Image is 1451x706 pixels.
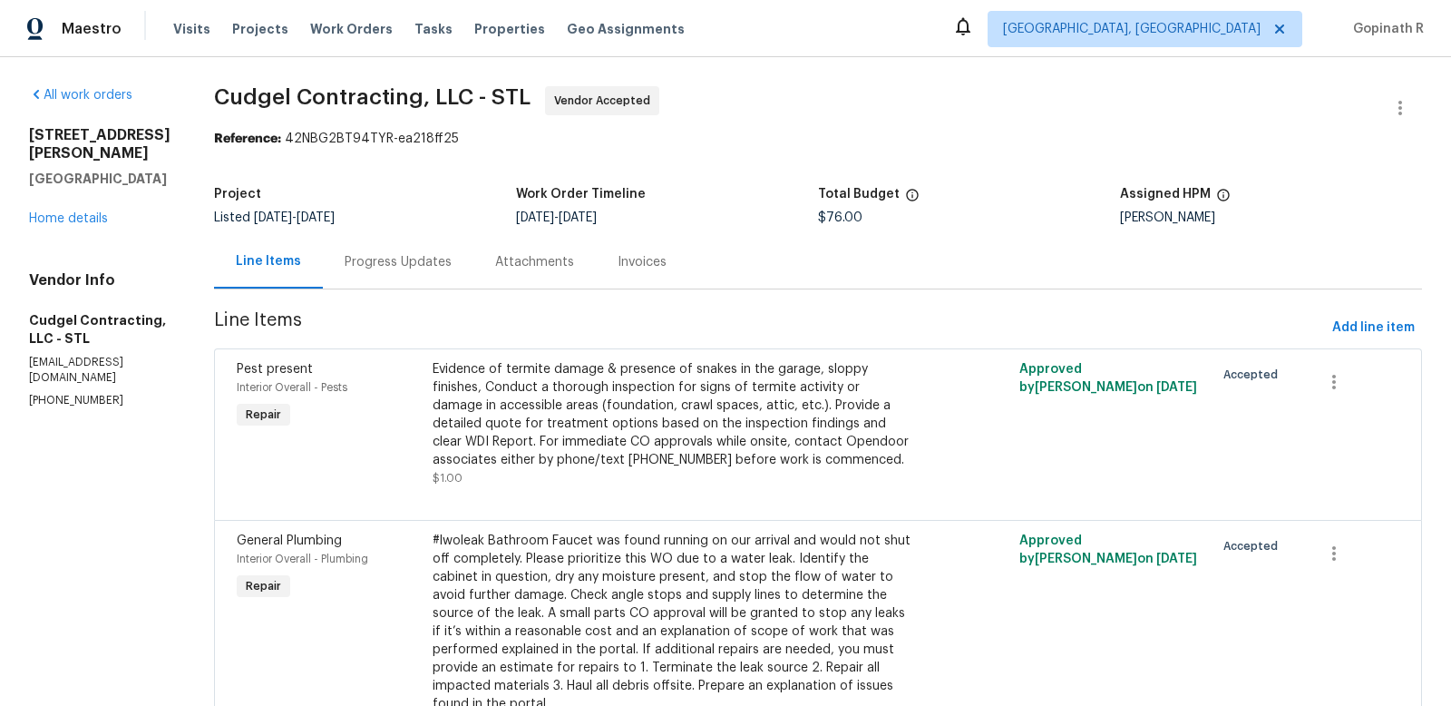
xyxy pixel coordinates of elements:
[214,86,531,108] span: Cudgel Contracting, LLC - STL
[495,253,574,271] div: Attachments
[254,211,335,224] span: -
[232,20,288,38] span: Projects
[214,211,335,224] span: Listed
[818,188,900,201] h5: Total Budget
[239,577,288,595] span: Repair
[1156,381,1197,394] span: [DATE]
[618,253,667,271] div: Invoices
[62,20,122,38] span: Maestro
[1120,188,1211,201] h5: Assigned HPM
[173,20,210,38] span: Visits
[1223,366,1285,384] span: Accepted
[29,89,132,102] a: All work orders
[1019,363,1197,394] span: Approved by [PERSON_NAME] on
[559,211,597,224] span: [DATE]
[433,473,463,484] span: $1.00
[237,554,368,564] span: Interior Overall - Plumbing
[239,406,288,424] span: Repair
[474,20,545,38] span: Properties
[29,170,170,188] h5: [GEOGRAPHIC_DATA]
[29,271,170,289] h4: Vendor Info
[516,211,597,224] span: -
[1003,20,1261,38] span: [GEOGRAPHIC_DATA], [GEOGRAPHIC_DATA]
[1346,20,1424,38] span: Gopinath R
[297,211,335,224] span: [DATE]
[433,360,911,469] div: Evidence of termite damage & presence of snakes in the garage, sloppy finishes, Conduct a thoroug...
[29,393,170,408] p: [PHONE_NUMBER]
[1325,311,1422,345] button: Add line item
[414,23,453,35] span: Tasks
[554,92,657,110] span: Vendor Accepted
[818,211,862,224] span: $76.00
[214,130,1422,148] div: 42NBG2BT94TYR-ea218ff25
[1120,211,1422,224] div: [PERSON_NAME]
[905,188,920,211] span: The total cost of line items that have been proposed by Opendoor. This sum includes line items th...
[29,311,170,348] h5: Cudgel Contracting, LLC - STL
[29,355,170,386] p: [EMAIL_ADDRESS][DOMAIN_NAME]
[567,20,685,38] span: Geo Assignments
[214,311,1325,345] span: Line Items
[1223,537,1285,555] span: Accepted
[1019,534,1197,565] span: Approved by [PERSON_NAME] on
[1216,188,1231,211] span: The hpm assigned to this work order.
[237,382,347,393] span: Interior Overall - Pests
[214,132,281,145] b: Reference:
[1156,553,1197,565] span: [DATE]
[516,188,646,201] h5: Work Order Timeline
[254,211,292,224] span: [DATE]
[29,212,108,225] a: Home details
[310,20,393,38] span: Work Orders
[237,363,313,376] span: Pest present
[516,211,554,224] span: [DATE]
[214,188,261,201] h5: Project
[345,253,452,271] div: Progress Updates
[236,252,301,270] div: Line Items
[237,534,342,547] span: General Plumbing
[1332,317,1415,339] span: Add line item
[29,126,170,162] h2: [STREET_ADDRESS][PERSON_NAME]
